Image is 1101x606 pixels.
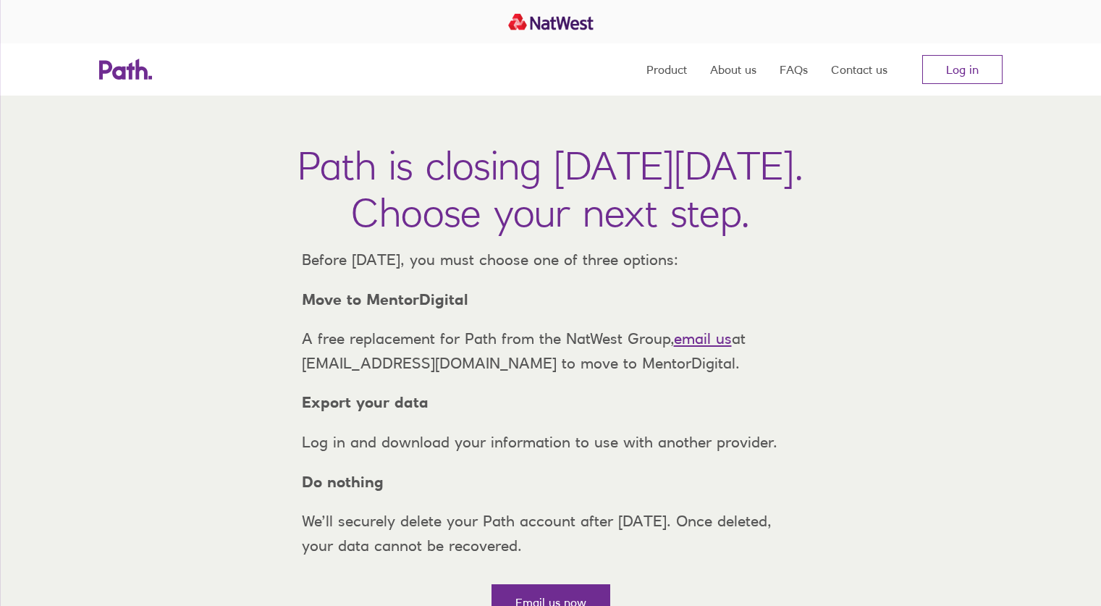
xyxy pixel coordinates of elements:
p: Log in and download your information to use with another provider. [290,430,811,455]
a: Product [646,43,687,96]
a: email us [674,329,732,348]
a: Contact us [831,43,887,96]
a: About us [710,43,756,96]
p: We’ll securely delete your Path account after [DATE]. Once deleted, your data cannot be recovered. [290,509,811,557]
strong: Export your data [302,393,429,411]
p: A free replacement for Path from the NatWest Group, at [EMAIL_ADDRESS][DOMAIN_NAME] to move to Me... [290,327,811,375]
a: FAQs [780,43,808,96]
strong: Move to MentorDigital [302,290,468,308]
h1: Path is closing [DATE][DATE]. Choose your next step. [298,142,803,236]
p: Before [DATE], you must choose one of three options: [290,248,811,272]
strong: Do nothing [302,473,384,491]
a: Log in [922,55,1003,84]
